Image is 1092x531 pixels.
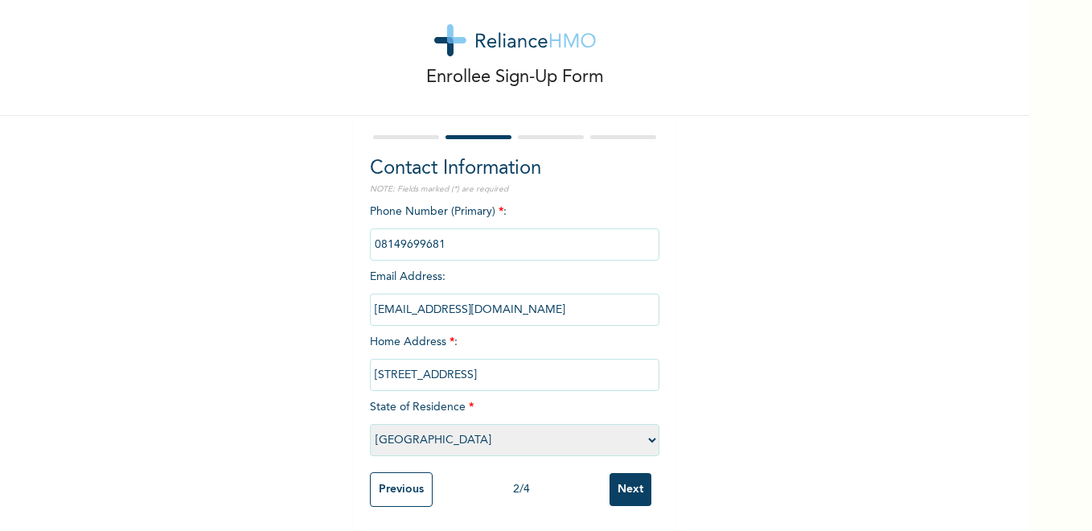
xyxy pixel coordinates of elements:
input: Next [610,473,651,506]
p: NOTE: Fields marked (*) are required [370,183,659,196]
div: 2 / 4 [433,481,610,498]
span: State of Residence [370,401,659,446]
input: Previous [370,472,433,507]
input: Enter email Address [370,294,659,326]
p: Enrollee Sign-Up Form [426,64,604,91]
h2: Contact Information [370,154,659,183]
input: Enter home address [370,359,659,391]
span: Email Address : [370,271,659,315]
span: Home Address : [370,336,659,381]
input: Enter Primary Phone Number [370,228,659,261]
img: logo [434,24,596,56]
span: Phone Number (Primary) : [370,206,659,250]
